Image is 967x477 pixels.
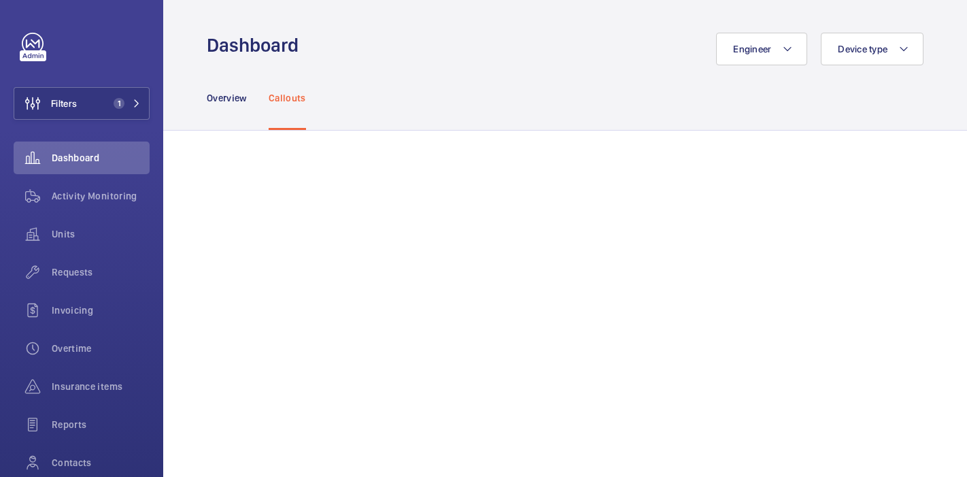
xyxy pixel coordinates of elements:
[733,44,771,54] span: Engineer
[207,91,247,105] p: Overview
[52,342,150,355] span: Overtime
[14,87,150,120] button: Filters1
[114,98,124,109] span: 1
[52,380,150,393] span: Insurance items
[52,151,150,165] span: Dashboard
[821,33,923,65] button: Device type
[52,456,150,470] span: Contacts
[52,227,150,241] span: Units
[52,303,150,317] span: Invoicing
[838,44,887,54] span: Device type
[716,33,807,65] button: Engineer
[51,97,77,110] span: Filters
[52,418,150,431] span: Reports
[52,189,150,203] span: Activity Monitoring
[207,33,307,58] h1: Dashboard
[52,265,150,279] span: Requests
[269,91,306,105] p: Callouts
